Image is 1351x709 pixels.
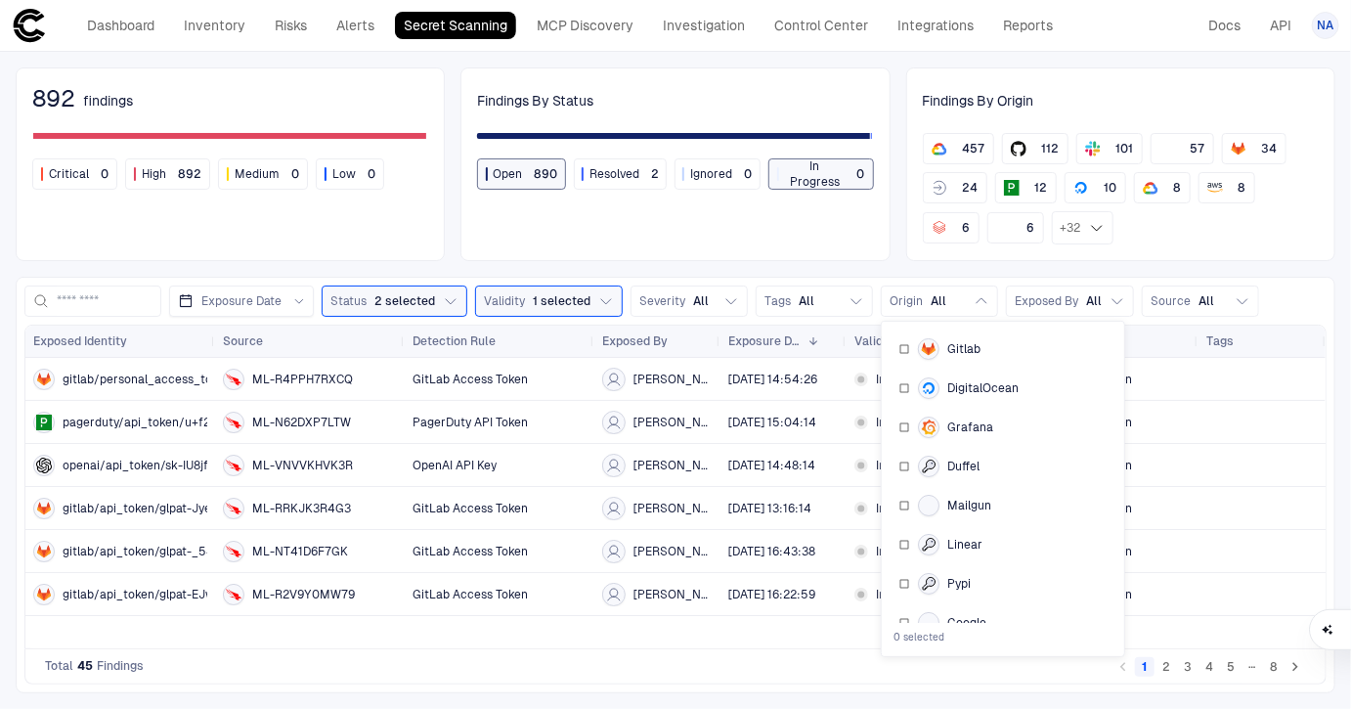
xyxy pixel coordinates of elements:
div: 8/13/2025 18:16:14 (GMT+00:00 UTC) [728,501,811,516]
span: Tags [764,293,791,309]
span: 0 [101,166,109,182]
button: Go to page 5 [1221,657,1241,677]
button: Go to page 8 [1264,657,1284,677]
span: High [142,166,166,182]
span: Validity [484,293,525,309]
span: 6 [1027,220,1035,236]
button: 57 [1151,133,1214,164]
a: Secret Scanning [395,12,516,39]
span: + 32 [1061,220,1081,236]
div: DigitalOcean [921,380,937,396]
div: Crowdstrike [226,501,241,516]
span: Inactive [876,458,920,473]
span: All [1086,293,1102,309]
button: OriginAll [881,286,998,317]
span: 1 selected [533,293,590,309]
span: findings [83,92,133,110]
span: Linear [947,537,982,553]
span: Findings [97,658,144,674]
span: Source [223,333,263,349]
span: [DATE] 16:43:38 [728,544,815,559]
span: [PERSON_NAME] [633,501,713,516]
div: Gitlab [36,372,52,387]
span: All [693,293,709,309]
span: gitlab/api_token/glpat-Jye7 [63,501,217,516]
a: Investigation [654,12,754,39]
a: Reports [994,12,1062,39]
span: 0 selected [893,631,944,644]
span: Detection Rule [413,333,496,349]
span: All [931,293,946,309]
div: 8/11/2025 21:22:59 (GMT+00:00 UTC) [728,587,815,602]
button: Google Cloud8 [1134,172,1191,203]
button: Status2 selected [322,286,467,317]
a: API [1261,12,1300,39]
span: 892 [32,84,75,113]
span: Inactive [876,501,920,516]
div: Crowdstrike [226,458,241,473]
span: OpenAI API Key [413,458,497,473]
span: GitLab Access Token [413,587,528,602]
button: Open890 [477,158,565,190]
span: Medium [235,166,280,182]
span: 890 [535,166,558,182]
span: pagerduty/api_token/u+f2rAf4GV [63,415,252,430]
span: 8 [1239,180,1246,196]
span: 45 [77,658,93,674]
div: Gitlab [36,587,52,602]
button: TagsAll [756,286,873,317]
span: [PERSON_NAME] [633,458,713,473]
nav: pagination navigation [1112,654,1306,678]
div: OpenAI [36,458,52,473]
span: 101 [1116,141,1134,156]
span: Exposure Date [201,293,282,309]
button: Databricks6 [923,212,980,244]
span: All [799,293,814,309]
span: Ignored [690,166,732,182]
span: Total [45,658,73,674]
span: 10 [1105,180,1117,196]
span: 2 [651,166,659,182]
span: [PERSON_NAME] [633,372,713,387]
button: Go to page 3 [1178,657,1198,677]
span: Mailgun [947,498,991,513]
span: Severity [639,293,685,309]
span: GitLab Access Token [413,544,528,559]
span: Inactive [876,587,920,602]
span: Validity Check [854,333,937,349]
span: gitlab/api_token/glpat-EJwf [63,587,220,602]
span: Open [494,166,523,182]
div: GCP [932,141,947,156]
a: MCP Discovery [528,12,642,39]
button: NA [1312,12,1339,39]
div: Crowdstrike [226,415,241,430]
span: gitlab/api_token/glpat-_54_ [63,544,221,559]
button: Resolved2 [574,158,667,190]
span: Pypi [947,576,971,592]
span: Inactive [876,415,920,430]
span: ML-R4PPH7RXCQ [252,372,353,387]
span: [DATE] 13:16:14 [728,501,811,516]
span: 0 [857,166,865,182]
span: Resolved [589,166,639,182]
button: Go to next page [1286,657,1305,677]
button: High892 [125,158,210,190]
a: Alerts [327,12,383,39]
div: DigitalOcean [1073,180,1089,196]
a: Integrations [889,12,982,39]
button: SeverityAll [631,286,748,317]
span: [PERSON_NAME] [633,415,713,430]
span: 34 [1262,141,1278,156]
span: Findings By Origin [923,92,1034,110]
div: Crowdstrike [226,587,241,602]
span: 57 [1191,141,1205,156]
span: Tags [1206,333,1234,349]
span: 2 selected [374,293,435,309]
div: … [1242,656,1262,676]
span: NA [1318,18,1334,33]
button: Slack101 [1076,133,1143,164]
button: Exposed ByAll [1006,286,1134,317]
span: openai/api_token/sk-IU8jfXb [63,458,223,473]
div: GitHub [1011,141,1026,156]
div: Crowdstrike [226,372,241,387]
